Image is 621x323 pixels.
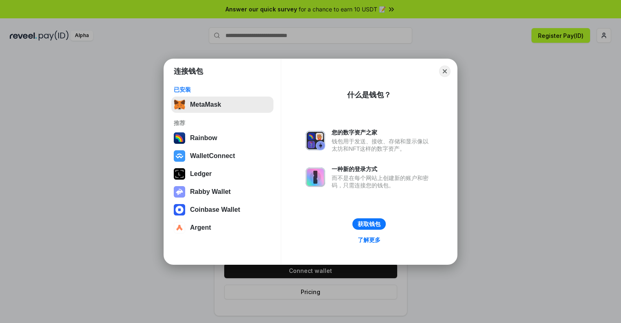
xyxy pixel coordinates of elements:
div: 了解更多 [358,236,380,244]
button: 获取钱包 [352,218,386,230]
img: svg+xml,%3Csvg%20width%3D%22120%22%20height%3D%22120%22%20viewBox%3D%220%200%20120%20120%22%20fil... [174,132,185,144]
div: 已安装 [174,86,271,93]
div: MetaMask [190,101,221,108]
img: svg+xml,%3Csvg%20width%3D%2228%22%20height%3D%2228%22%20viewBox%3D%220%200%2028%2028%22%20fill%3D... [174,222,185,233]
img: svg+xml,%3Csvg%20width%3D%2228%22%20height%3D%2228%22%20viewBox%3D%220%200%2028%2028%22%20fill%3D... [174,204,185,215]
div: Rabby Wallet [190,188,231,196]
div: Argent [190,224,211,231]
button: Ledger [171,166,273,182]
img: svg+xml,%3Csvg%20fill%3D%22none%22%20height%3D%2233%22%20viewBox%3D%220%200%2035%2033%22%20width%... [174,99,185,110]
img: svg+xml,%3Csvg%20xmlns%3D%22http%3A%2F%2Fwww.w3.org%2F2000%2Fsvg%22%20fill%3D%22none%22%20viewBox... [174,186,185,198]
img: svg+xml,%3Csvg%20xmlns%3D%22http%3A%2F%2Fwww.w3.org%2F2000%2Fsvg%22%20width%3D%2228%22%20height%3... [174,168,185,180]
img: svg+xml,%3Csvg%20width%3D%2228%22%20height%3D%2228%22%20viewBox%3D%220%200%2028%2028%22%20fill%3D... [174,150,185,162]
div: WalletConnect [190,152,235,160]
button: Coinbase Wallet [171,202,273,218]
div: Ledger [190,170,212,178]
img: svg+xml,%3Csvg%20xmlns%3D%22http%3A%2F%2Fwww.w3.org%2F2000%2Fsvg%22%20fill%3D%22none%22%20viewBox... [306,131,325,150]
a: 了解更多 [353,235,385,245]
img: svg+xml,%3Csvg%20xmlns%3D%22http%3A%2F%2Fwww.w3.org%2F2000%2Fsvg%22%20fill%3D%22none%22%20viewBox... [306,167,325,187]
h1: 连接钱包 [174,66,203,76]
div: 什么是钱包？ [347,90,391,100]
button: MetaMask [171,97,273,113]
div: Rainbow [190,134,217,142]
div: 钱包用于发送、接收、存储和显示像以太坊和NFT这样的数字资产。 [332,138,433,152]
div: 获取钱包 [358,220,380,228]
button: Argent [171,220,273,236]
button: Close [439,66,450,77]
div: 您的数字资产之家 [332,129,433,136]
div: Coinbase Wallet [190,206,240,213]
button: WalletConnect [171,148,273,164]
button: Rainbow [171,130,273,146]
div: 而不是在每个网站上创建新的账户和密码，只需连接您的钱包。 [332,174,433,189]
button: Rabby Wallet [171,184,273,200]
div: 一种新的登录方式 [332,165,433,173]
div: 推荐 [174,119,271,127]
